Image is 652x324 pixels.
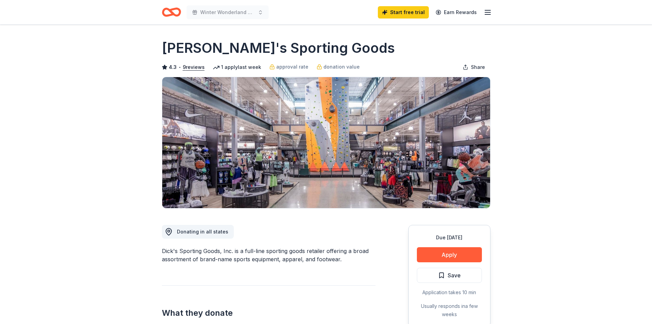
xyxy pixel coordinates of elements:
button: Winter Wonderland 2025 [187,5,269,19]
span: Share [471,63,485,71]
span: donation value [323,63,360,71]
a: Home [162,4,181,20]
div: Dick's Sporting Goods, Inc. is a full-line sporting goods retailer offering a broad assortment of... [162,247,375,263]
a: Start free trial [378,6,429,19]
a: Earn Rewards [432,6,481,19]
div: Usually responds in a few weeks [417,302,482,319]
button: 9reviews [183,63,205,71]
img: Image for Dick's Sporting Goods [162,77,490,208]
a: approval rate [269,63,308,71]
span: • [178,64,181,70]
button: Share [457,60,490,74]
h2: What they donate [162,308,375,319]
button: Save [417,268,482,283]
div: Due [DATE] [417,233,482,242]
span: Save [448,271,461,280]
span: Winter Wonderland 2025 [200,8,255,16]
span: 4.3 [169,63,177,71]
button: Apply [417,247,482,262]
span: approval rate [276,63,308,71]
h1: [PERSON_NAME]'s Sporting Goods [162,38,395,58]
div: 1 apply last week [213,63,261,71]
a: donation value [317,63,360,71]
span: Donating in all states [177,229,228,235]
div: Application takes 10 min [417,288,482,297]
